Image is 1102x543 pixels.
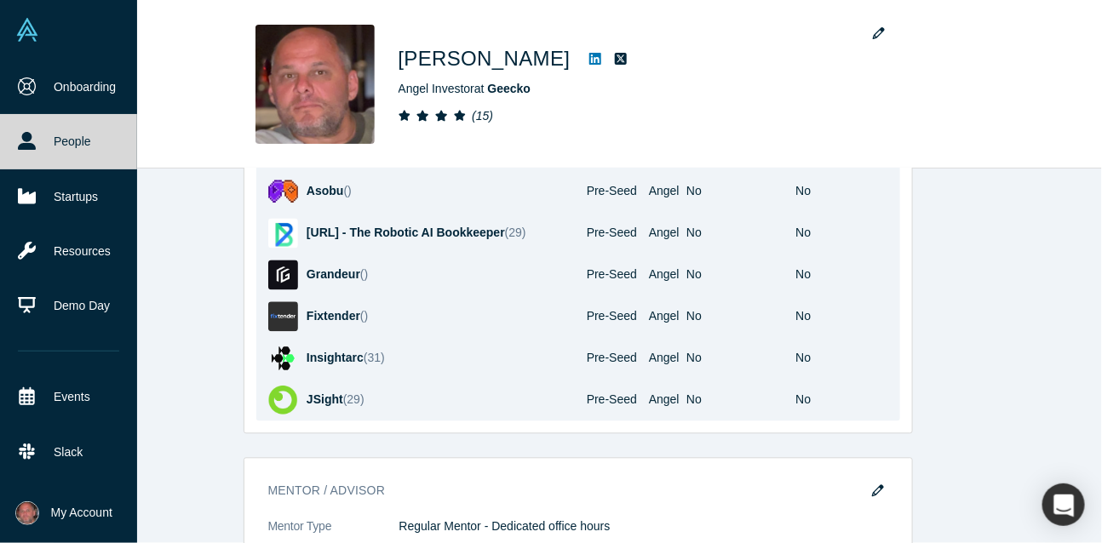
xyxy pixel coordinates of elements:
td: Pre-Seed [587,254,649,296]
td: Pre-Seed [587,213,649,254]
a: [URL] - The Robotic AI Bookkeeper [307,226,505,239]
td: No [686,338,783,380]
span: ( 31 ) [364,351,385,364]
span: ( 29 ) [505,226,526,239]
span: Angel Investor at [399,82,531,95]
img: Insightarc [268,344,298,374]
h3: Mentor / Advisor [268,483,864,500]
td: Pre-Seed [587,338,649,380]
img: JSight [268,386,298,415]
i: ( 15 ) [472,109,493,123]
td: No [686,254,783,296]
img: Fixtender [268,302,298,332]
dd: Regular Mentor - Dedicated office hours [399,518,888,536]
h1: [PERSON_NAME] [399,43,571,74]
td: No [783,338,887,380]
a: Fixtender [307,309,360,323]
td: No [783,213,887,254]
span: ( ) [360,309,368,323]
span: ( ) [360,267,368,281]
td: Pre-Seed [587,171,649,213]
td: Pre-Seed [587,380,649,421]
a: Asobu [307,184,344,197]
img: Kirill Parinov's Profile Image [255,25,375,144]
a: Grandeur [307,267,360,281]
td: No [783,254,887,296]
button: My Account [15,501,112,525]
td: Angel [649,213,686,254]
a: Geecko [488,82,531,95]
td: No [783,296,887,338]
img: Grandeur [268,260,298,290]
td: No [783,171,887,213]
img: Booke.AI - The Robotic AI Bookkeeper [268,219,298,249]
td: Angel [649,296,686,338]
span: ( ) [344,184,352,197]
td: Pre-Seed [587,296,649,338]
img: Alchemist Vault Logo [15,18,39,42]
td: No [686,380,783,421]
td: Angel [649,171,686,213]
img: Asobu [268,177,298,207]
td: No [686,296,783,338]
span: ( 29 ) [343,392,364,406]
a: Insightarc [307,351,364,364]
td: Angel [649,254,686,296]
td: No [686,171,783,213]
td: Angel [649,338,686,380]
td: No [686,213,783,254]
td: No [783,380,887,421]
span: My Account [51,504,112,522]
img: Kirill Parinov's Account [15,501,39,525]
td: Angel [649,380,686,421]
a: JSight [307,392,343,406]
